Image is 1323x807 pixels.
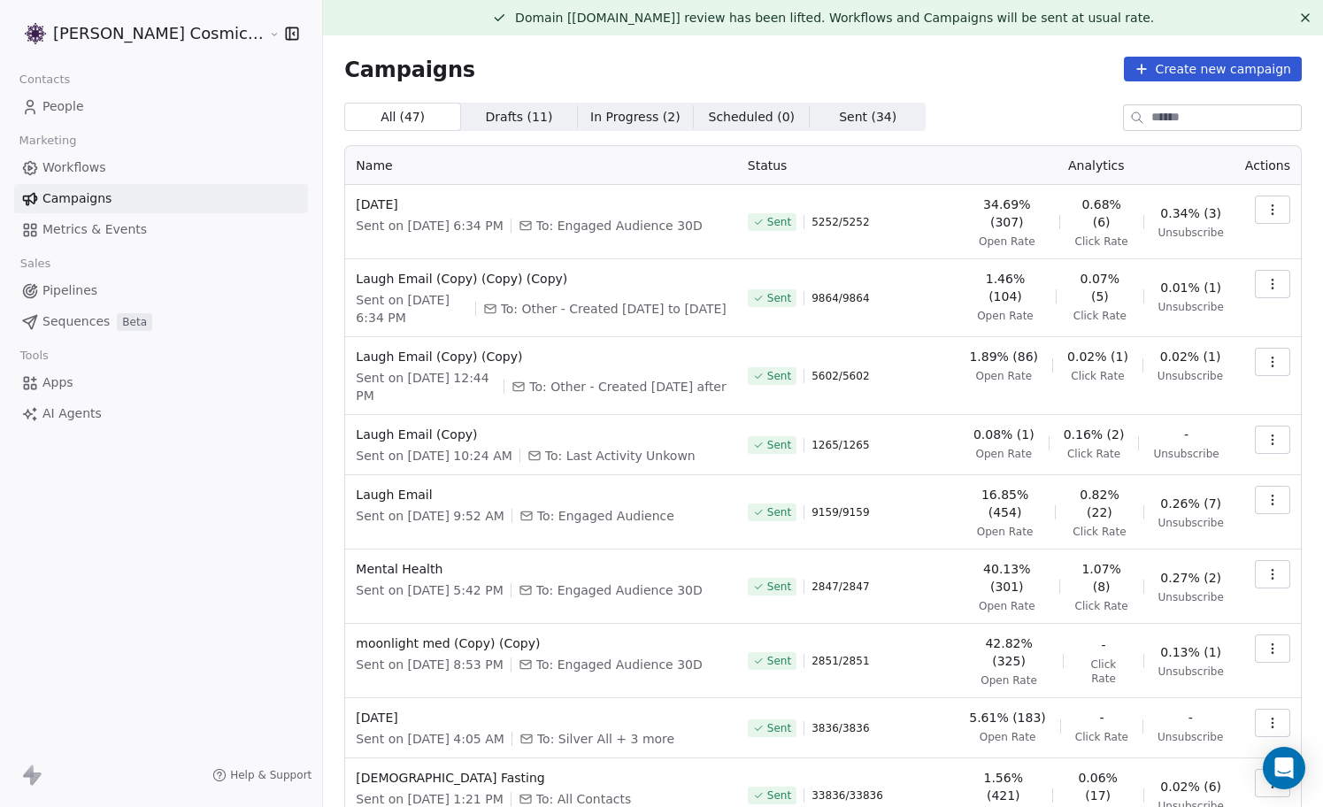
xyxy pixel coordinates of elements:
span: Beta [117,313,152,331]
span: Apps [42,373,73,392]
span: 5602 / 5602 [811,369,869,383]
span: Open Rate [977,525,1034,539]
img: Logo_Properly_Aligned.png [25,23,46,44]
span: Click Rate [1078,657,1128,686]
span: Sent on [DATE] 6:34 PM [356,291,468,327]
span: 0.13% (1) [1160,643,1221,661]
span: 1.56% (421) [969,769,1038,804]
span: Click Rate [1073,309,1127,323]
span: 0.07% (5) [1071,270,1128,305]
span: Open Rate [975,447,1032,461]
span: Open Rate [981,673,1037,688]
span: Help & Support [230,768,312,782]
span: 34.69% (307) [969,196,1045,231]
span: Unsubscribe [1158,226,1224,240]
span: 42.82% (325) [969,634,1050,670]
span: Laugh Email (Copy) (Copy) [356,348,726,365]
span: 0.02% (1) [1067,348,1128,365]
span: 1265 / 1265 [811,438,869,452]
span: Domain [[DOMAIN_NAME]] review has been lifted. Workflows and Campaigns will be sent at usual rate. [515,11,1154,25]
span: To: Other - Created Jul 23 to Dec 23 [501,300,727,318]
th: Name [345,146,736,185]
a: Metrics & Events [14,215,308,244]
span: Click Rate [1071,369,1124,383]
a: Apps [14,368,308,397]
span: - [1099,709,1104,726]
span: Sent on [DATE] 10:24 AM [356,447,512,465]
span: [DEMOGRAPHIC_DATA] Fasting [356,769,726,787]
span: Unsubscribe [1158,590,1224,604]
span: 0.34% (3) [1160,204,1221,222]
span: Pipelines [42,281,97,300]
span: Open Rate [977,309,1034,323]
span: Sent on [DATE] 9:52 AM [356,507,504,525]
span: AI Agents [42,404,102,423]
span: In Progress ( 2 ) [590,108,681,127]
span: To: Engaged Audience 30D [536,217,703,234]
span: 2851 / 2851 [811,654,869,668]
span: To: Other - Created Jan 24 after [529,378,726,396]
span: Drafts ( 11 ) [486,108,553,127]
span: 0.27% (2) [1160,569,1221,587]
span: 1.89% (86) [969,348,1038,365]
span: Open Rate [980,730,1036,744]
span: 5252 / 5252 [811,215,869,229]
span: 3836 / 3836 [811,721,869,735]
span: Click Rate [1073,525,1126,539]
span: To: Engaged Audience [537,507,674,525]
span: Sent [767,215,791,229]
span: 0.02% (6) [1160,778,1221,795]
span: Sales [12,250,58,277]
span: 0.06% (17) [1067,769,1129,804]
span: People [42,97,84,116]
span: Sent [767,369,791,383]
span: 9864 / 9864 [811,291,869,305]
span: 0.26% (7) [1160,495,1221,512]
span: Unsubscribe [1158,730,1223,744]
span: 0.16% (2) [1064,426,1125,443]
a: Workflows [14,153,308,182]
span: Tools [12,342,56,369]
a: People [14,92,308,121]
span: Sent [767,291,791,305]
button: [PERSON_NAME] Cosmic Academy LLP [21,19,256,49]
span: Click Rate [1075,599,1128,613]
span: Mental Health [356,560,726,578]
span: Laugh Email [356,486,726,503]
span: 1.46% (104) [969,270,1042,305]
th: Status [737,146,958,185]
span: Metrics & Events [42,220,147,239]
span: Unsubscribe [1158,300,1224,314]
span: Campaigns [42,189,112,208]
span: Sent on [DATE] 12:44 PM [356,369,496,404]
span: Open Rate [979,234,1035,249]
span: Sent [767,721,791,735]
span: [DATE] [356,196,726,213]
span: Sent [767,438,791,452]
span: Unsubscribe [1158,665,1224,679]
span: Laugh Email (Copy) [356,426,726,443]
a: Campaigns [14,184,308,213]
span: Click Rate [1075,730,1128,744]
span: 2847 / 2847 [811,580,869,594]
span: Unsubscribe [1153,447,1219,461]
span: [DATE] [356,709,726,726]
span: - [1184,426,1188,443]
span: To: Last Activity Unkown [545,447,696,465]
span: 0.02% (1) [1160,348,1221,365]
span: Sequences [42,312,110,331]
span: Click Rate [1067,447,1120,461]
span: Sent [767,505,791,519]
a: Pipelines [14,276,308,305]
th: Analytics [958,146,1235,185]
span: Scheduled ( 0 ) [709,108,796,127]
span: - [1188,709,1193,726]
span: 1.07% (8) [1074,560,1129,596]
span: Open Rate [975,369,1032,383]
span: Marketing [12,127,84,154]
span: Contacts [12,66,78,93]
span: Unsubscribe [1158,516,1224,530]
span: Laugh Email (Copy) (Copy) (Copy) [356,270,726,288]
span: 0.82% (22) [1070,486,1128,521]
span: 0.08% (1) [973,426,1035,443]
